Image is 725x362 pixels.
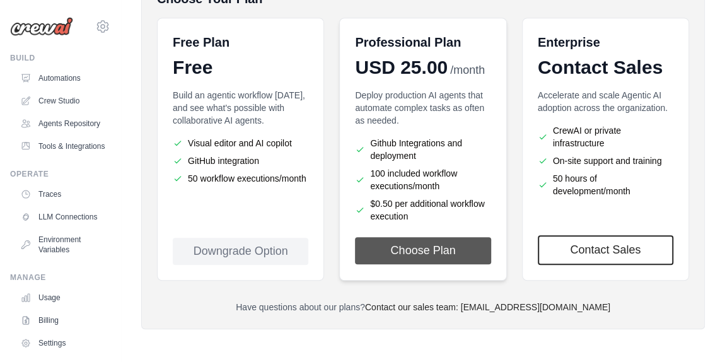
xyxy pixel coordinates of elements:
[15,184,110,204] a: Traces
[15,310,110,330] a: Billing
[662,301,725,362] iframe: Chat Widget
[10,53,110,63] div: Build
[15,68,110,88] a: Automations
[355,197,490,223] li: $0.50 per additional workflow execution
[15,91,110,111] a: Crew Studio
[15,333,110,353] a: Settings
[538,235,673,265] a: Contact Sales
[15,288,110,308] a: Usage
[10,17,73,36] img: Logo
[538,33,673,51] h6: Enterprise
[173,155,308,167] li: GitHub integration
[173,33,229,51] h6: Free Plan
[173,137,308,149] li: Visual editor and AI copilot
[355,89,490,127] p: Deploy production AI agents that automate complex tasks as often as needed.
[173,56,308,79] div: Free
[355,237,490,264] button: Choose Plan
[173,238,308,265] div: Downgrade Option
[538,172,673,197] li: 50 hours of development/month
[15,136,110,156] a: Tools & Integrations
[15,114,110,134] a: Agents Repository
[15,207,110,227] a: LLM Connections
[538,89,673,114] p: Accelerate and scale Agentic AI adoption across the organization.
[10,169,110,179] div: Operate
[10,272,110,283] div: Manage
[538,124,673,149] li: CrewAI or private infrastructure
[538,56,673,79] div: Contact Sales
[538,155,673,167] li: On-site support and training
[365,302,610,312] a: Contact our sales team: [EMAIL_ADDRESS][DOMAIN_NAME]
[450,62,485,79] span: /month
[157,301,689,313] p: Have questions about our plans?
[173,172,308,185] li: 50 workflow executions/month
[355,33,461,51] h6: Professional Plan
[15,230,110,260] a: Environment Variables
[355,56,448,79] span: USD 25.00
[355,167,490,192] li: 100 included workflow executions/month
[173,89,308,127] p: Build an agentic workflow [DATE], and see what's possible with collaborative AI agents.
[355,137,490,162] li: Github Integrations and deployment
